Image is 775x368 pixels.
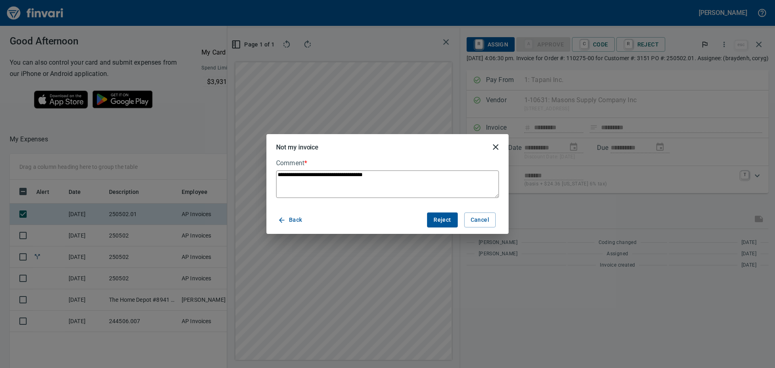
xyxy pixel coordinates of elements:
[471,215,489,225] span: Cancel
[427,212,457,227] button: Reject
[276,160,499,166] label: Comment
[434,215,451,225] span: Reject
[276,143,318,151] h5: Not my invoice
[464,212,496,227] button: Cancel
[276,212,306,227] button: Back
[486,137,505,157] button: close
[279,215,302,225] span: Back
